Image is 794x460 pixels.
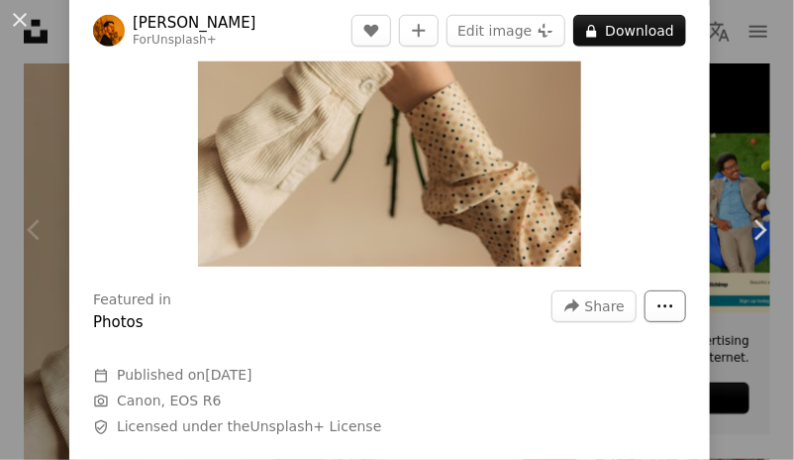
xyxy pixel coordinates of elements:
a: Unsplash+ [151,33,217,47]
h3: Featured in [93,290,171,310]
button: Like [351,15,391,47]
a: Photos [93,313,144,331]
button: Add to Collection [399,15,439,47]
div: For [133,33,256,49]
button: More Actions [645,290,686,322]
button: Share this image [551,290,637,322]
button: Download [573,15,686,47]
a: Next [725,135,794,325]
span: Published on [117,367,252,383]
span: Licensed under the [117,417,381,437]
button: Canon, EOS R6 [117,392,221,411]
a: [PERSON_NAME] [133,13,256,33]
a: Unsplash+ License [250,418,382,434]
img: Go to Jordan González's profile [93,15,125,47]
time: December 29, 2023 at 1:20:23 PM GMT+5:30 [205,367,251,383]
button: Edit image [447,15,565,47]
span: Share [585,291,625,321]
